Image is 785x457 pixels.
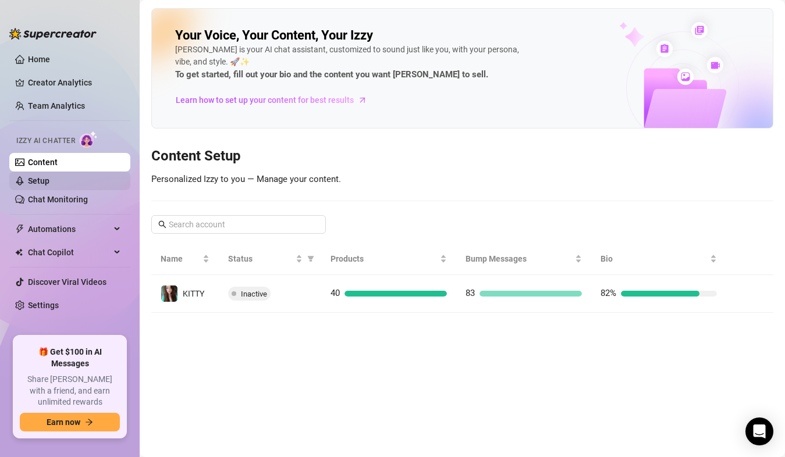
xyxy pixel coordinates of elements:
[466,252,573,265] span: Bump Messages
[307,255,314,262] span: filter
[175,27,373,44] h2: Your Voice, Your Content, Your Izzy
[601,252,708,265] span: Bio
[219,243,321,275] th: Status
[176,94,354,106] span: Learn how to set up your content for best results
[175,91,376,109] a: Learn how to set up your content for best results
[456,243,591,275] th: Bump Messages
[151,243,219,275] th: Name
[161,252,200,265] span: Name
[228,252,293,265] span: Status
[28,195,88,204] a: Chat Monitoring
[47,417,80,427] span: Earn now
[175,69,488,80] strong: To get started, fill out your bio and the content you want [PERSON_NAME] to sell.
[28,73,121,92] a: Creator Analytics
[151,174,341,184] span: Personalized Izzy to you — Manage your content.
[28,301,59,310] a: Settings
[28,176,49,185] a: Setup
[241,290,267,298] span: Inactive
[331,252,438,265] span: Products
[15,248,23,256] img: Chat Copilot
[161,285,177,302] img: KITTY
[28,101,85,110] a: Team Analytics
[20,347,120,369] span: 🎁 Get $100 in AI Messages
[20,413,120,431] button: Earn nowarrow-right
[85,418,93,426] span: arrow-right
[321,243,456,275] th: Products
[15,224,24,234] span: thunderbolt
[466,288,475,298] span: 83
[28,55,50,64] a: Home
[151,147,773,166] h3: Content Setup
[28,220,111,238] span: Automations
[175,44,524,82] div: [PERSON_NAME] is your AI chat assistant, customized to sound just like you, with your persona, vi...
[592,9,773,128] img: ai-chatter-content-library-cLFOSyPT.png
[9,28,97,40] img: logo-BBDzfeDw.svg
[20,374,120,408] span: Share [PERSON_NAME] with a friend, and earn unlimited rewards
[80,131,98,148] img: AI Chatter
[305,250,317,267] span: filter
[601,288,616,298] span: 82%
[591,243,726,275] th: Bio
[169,218,310,231] input: Search account
[16,135,75,147] span: Izzy AI Chatter
[28,277,106,287] a: Discover Viral Videos
[158,220,166,228] span: search
[357,94,368,106] span: arrow-right
[183,289,204,298] span: KITTY
[745,417,773,445] div: Open Intercom Messenger
[28,158,58,167] a: Content
[28,243,111,262] span: Chat Copilot
[331,288,340,298] span: 40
